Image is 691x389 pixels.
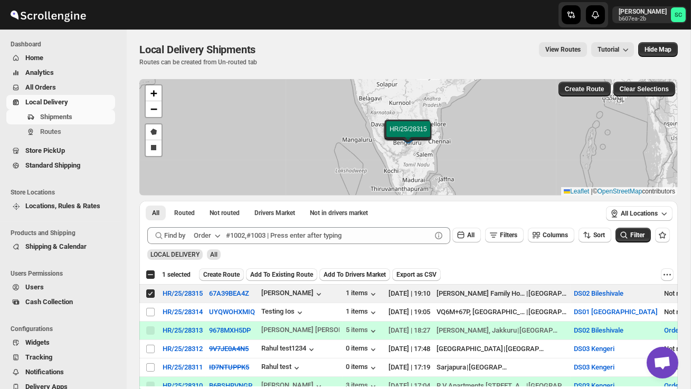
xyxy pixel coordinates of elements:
[210,251,217,258] span: All
[11,40,119,48] span: Dashboard
[203,206,246,220] button: Unrouted
[40,128,61,135] span: Routes
[163,345,203,353] div: HR/25/28312
[346,289,378,299] button: 1 items
[25,54,43,62] span: Home
[437,344,568,354] div: |
[11,229,119,237] span: Products and Shipping
[8,2,88,28] img: ScrollEngine
[6,350,115,365] button: Tracking
[163,326,203,334] button: HR/25/28313
[310,209,368,217] span: Not in drivers market
[671,7,686,22] span: Sanjay chetri
[452,228,481,242] button: All
[11,269,119,278] span: Users Permissions
[574,345,614,353] button: DS03 Kengeri
[399,132,415,143] img: Marker
[437,362,568,373] div: |
[261,289,324,299] button: [PERSON_NAME]
[6,239,115,254] button: Shipping & Calendar
[203,270,240,279] span: Create Route
[25,83,56,91] span: All Orders
[163,289,203,297] div: HR/25/28315
[261,307,305,318] div: Testing Ios
[389,307,430,317] div: [DATE] | 19:05
[168,206,201,220] button: Routed
[389,288,430,299] div: [DATE] | 19:10
[324,270,386,279] span: Add To Drivers Market
[25,161,80,169] span: Standard Shipping
[25,147,65,154] span: Store PickUp
[6,80,115,95] button: All Orders
[25,368,64,376] span: Notifications
[25,69,54,76] span: Analytics
[591,188,593,195] span: |
[25,283,44,291] span: Users
[209,289,249,297] button: 67A39BEA4Z
[400,132,416,144] img: Marker
[467,231,475,239] span: All
[630,231,645,239] span: Filter
[261,326,339,336] button: [PERSON_NAME] [PERSON_NAME]
[613,82,675,96] button: Clear Selections
[11,325,119,333] span: Configurations
[194,230,211,241] div: Order
[163,363,203,371] div: HR/25/28311
[598,46,619,53] span: Tutorial
[6,110,115,124] button: Shipments
[146,140,162,156] a: Draw a rectangle
[437,288,568,299] div: |
[565,85,604,93] span: Create Route
[593,231,605,239] span: Sort
[399,131,414,142] img: Marker
[261,344,317,355] div: Rahul test1234
[209,326,251,334] button: 9678MXH5DP
[261,363,302,373] button: Rahul test
[638,42,678,57] button: Map action label
[209,363,249,371] s: ID7NTUPPK5
[209,345,249,353] button: 9V7JE0A4N5
[187,227,229,244] button: Order
[246,268,317,281] button: Add To Existing Route
[209,308,255,316] button: UYQWOHXMIQ
[574,363,614,371] button: DS03 Kengeri
[6,124,115,139] button: Routes
[561,187,678,196] div: © contributors
[401,131,417,143] img: Marker
[346,307,378,318] button: 1 items
[6,335,115,350] button: Widgets
[437,325,517,336] div: [PERSON_NAME], Jakkuru
[25,98,68,106] span: Local Delivery
[210,209,240,217] span: Not routed
[399,129,415,140] img: Marker
[25,242,87,250] span: Shipping & Calendar
[25,298,73,306] span: Cash Collection
[621,209,658,218] span: All Locations
[163,308,203,316] button: HR/25/28314
[545,45,581,54] span: View Routes
[400,130,416,142] img: Marker
[506,344,545,354] div: [GEOGRAPHIC_DATA]
[254,209,295,217] span: Drivers Market
[346,344,378,355] div: 0 items
[11,188,119,197] span: Store Locations
[437,307,526,317] div: VQ6M+67P, [GEOGRAPHIC_DATA], [GEOGRAPHIC_DATA], [GEOGRAPHIC_DATA], [GEOGRAPHIC_DATA], 562125
[591,42,634,57] button: Tutorial
[400,131,415,143] img: Marker
[616,228,651,242] button: Filter
[500,231,517,239] span: Filters
[437,307,568,317] div: |
[437,344,503,354] div: [GEOGRAPHIC_DATA]
[250,270,313,279] span: Add To Existing Route
[647,347,678,378] div: Open chat
[559,82,611,96] button: Create Route
[392,268,441,281] button: Export as CSV
[574,289,623,297] button: DS02 Bileshivale
[346,363,378,373] div: 0 items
